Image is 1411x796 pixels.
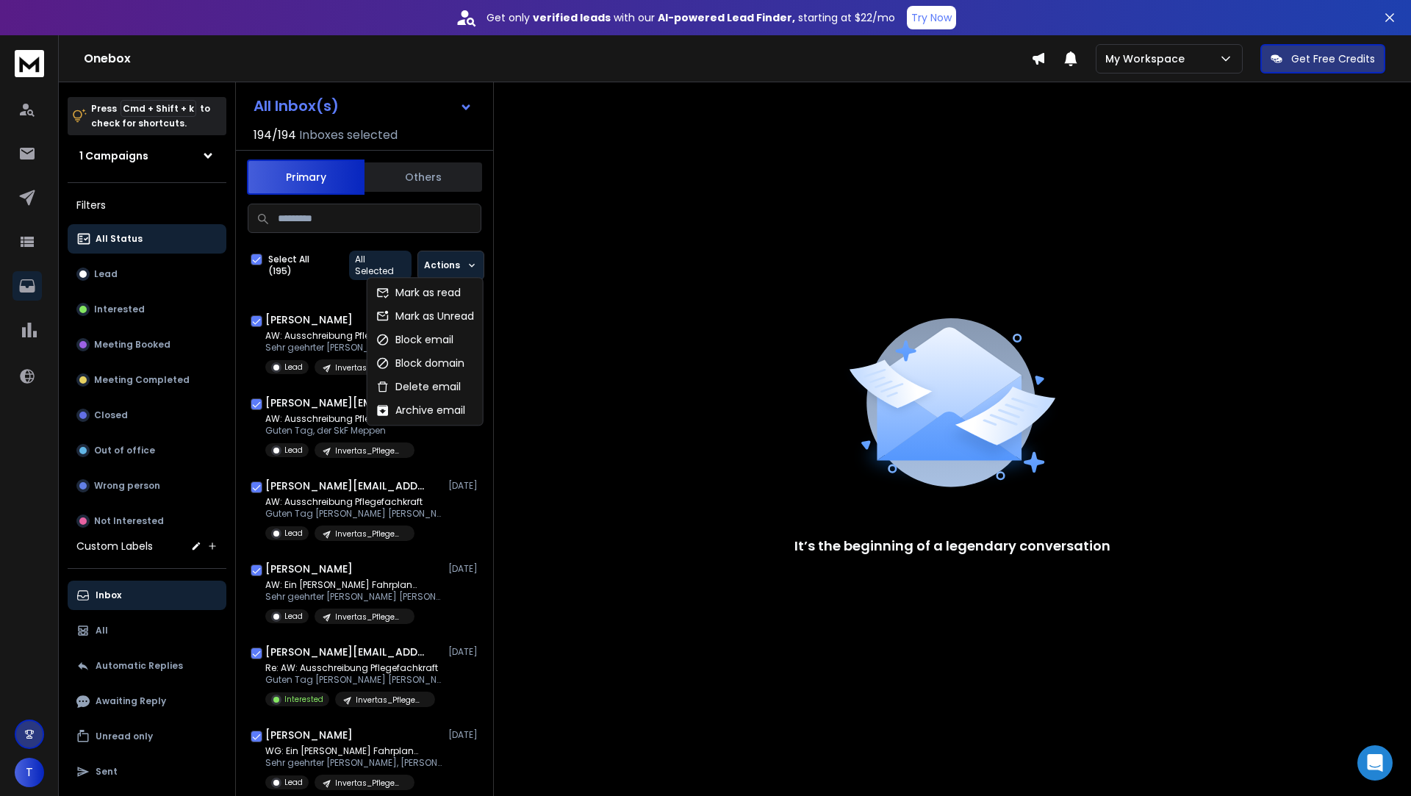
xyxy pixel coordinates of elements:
h3: Custom Labels [76,539,153,553]
p: All [96,625,108,637]
p: Meeting Completed [94,374,190,386]
div: Delete email [376,379,461,394]
p: AW: Ausschreibung Pflegefachkraft [265,413,423,425]
p: All Status [96,233,143,245]
p: AW: Ausschreibung Pflegefachkraft [265,496,442,508]
p: Sehr geehrter [PERSON_NAME] [PERSON_NAME], vielen [265,591,442,603]
p: Lead [284,445,303,456]
p: Invertas_Pflegematcher_SMTP [335,362,406,373]
div: Block email [376,332,453,347]
h1: [PERSON_NAME][EMAIL_ADDRESS][PERSON_NAME][DOMAIN_NAME][PERSON_NAME] [265,395,427,410]
p: [DATE] [448,563,481,575]
p: Lead [284,362,303,373]
h3: Filters [68,195,226,215]
p: Press to check for shortcuts. [91,101,210,131]
p: Guten Tag [PERSON_NAME] [PERSON_NAME], unsere Kosten [265,674,442,686]
img: logo [15,50,44,77]
p: Sehr geehrter [PERSON_NAME], [265,342,423,354]
span: 194 / 194 [254,126,296,144]
p: Invertas_Pflegematcher_SMTP [356,695,426,706]
p: Automatic Replies [96,660,183,672]
div: Open Intercom Messenger [1357,745,1393,781]
p: Sehr geehrter [PERSON_NAME], [PERSON_NAME] [265,757,442,769]
p: Unread only [96,731,153,742]
p: WG: Ein [PERSON_NAME] Fahrplan… [265,745,442,757]
div: Archive email [376,403,465,417]
p: Get Free Credits [1291,51,1375,66]
p: Inbox [96,589,121,601]
p: Interested [284,694,323,705]
p: [DATE] [448,480,481,492]
div: Mark as read [376,285,461,300]
div: Mark as Unread [376,309,474,323]
p: Invertas_Pflegematcher_SMTP [335,612,406,623]
p: Lead [284,777,303,788]
p: Sent [96,766,118,778]
p: Guten Tag, der SkF Meppen [265,425,423,437]
h3: Inboxes selected [299,126,398,144]
span: Cmd + Shift + k [121,100,196,117]
p: [DATE] [448,646,481,658]
p: Get only with our starting at $22/mo [487,10,895,25]
p: Invertas_Pflegematcher_SMTP [335,528,406,539]
p: Awaiting Reply [96,695,166,707]
strong: AI-powered Lead Finder, [658,10,795,25]
h1: [PERSON_NAME][EMAIL_ADDRESS][PERSON_NAME][DOMAIN_NAME] [265,645,427,659]
h1: Onebox [84,50,1031,68]
div: Block domain [376,356,464,370]
p: Try Now [911,10,952,25]
p: Closed [94,409,128,421]
p: Meeting Booked [94,339,170,351]
p: Invertas_Pflegematcher_SMTP [335,445,406,456]
h1: All Inbox(s) [254,98,339,113]
p: Interested [94,304,145,315]
p: Lead [284,528,303,539]
p: Wrong person [94,480,160,492]
h1: 1 Campaigns [79,148,148,163]
p: AW: Ausschreibung Pflegefachkraft [265,330,423,342]
p: AW: Ein [PERSON_NAME] Fahrplan… [265,579,442,591]
button: Others [365,161,482,193]
p: Invertas_Pflegematcher_SMTP [335,778,406,789]
p: It’s the beginning of a legendary conversation [794,536,1110,556]
p: Not Interested [94,515,164,527]
h1: [PERSON_NAME] [265,312,353,327]
p: My Workspace [1105,51,1191,66]
p: Re: AW: Ausschreibung Pflegefachkraft [265,662,442,674]
button: Primary [247,159,365,195]
p: [DATE] [448,729,481,741]
p: Actions [424,259,460,271]
p: Guten Tag [PERSON_NAME] [PERSON_NAME], ich [265,508,442,520]
h1: [PERSON_NAME] [265,728,353,742]
p: Out of office [94,445,155,456]
h1: [PERSON_NAME][EMAIL_ADDRESS][DOMAIN_NAME] [265,478,427,493]
p: Lead [284,611,303,622]
p: Lead [94,268,118,280]
h1: [PERSON_NAME] [265,562,353,576]
strong: verified leads [533,10,611,25]
label: Select All (195) [268,254,334,277]
span: T [15,758,44,787]
p: All Selected [355,254,406,277]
